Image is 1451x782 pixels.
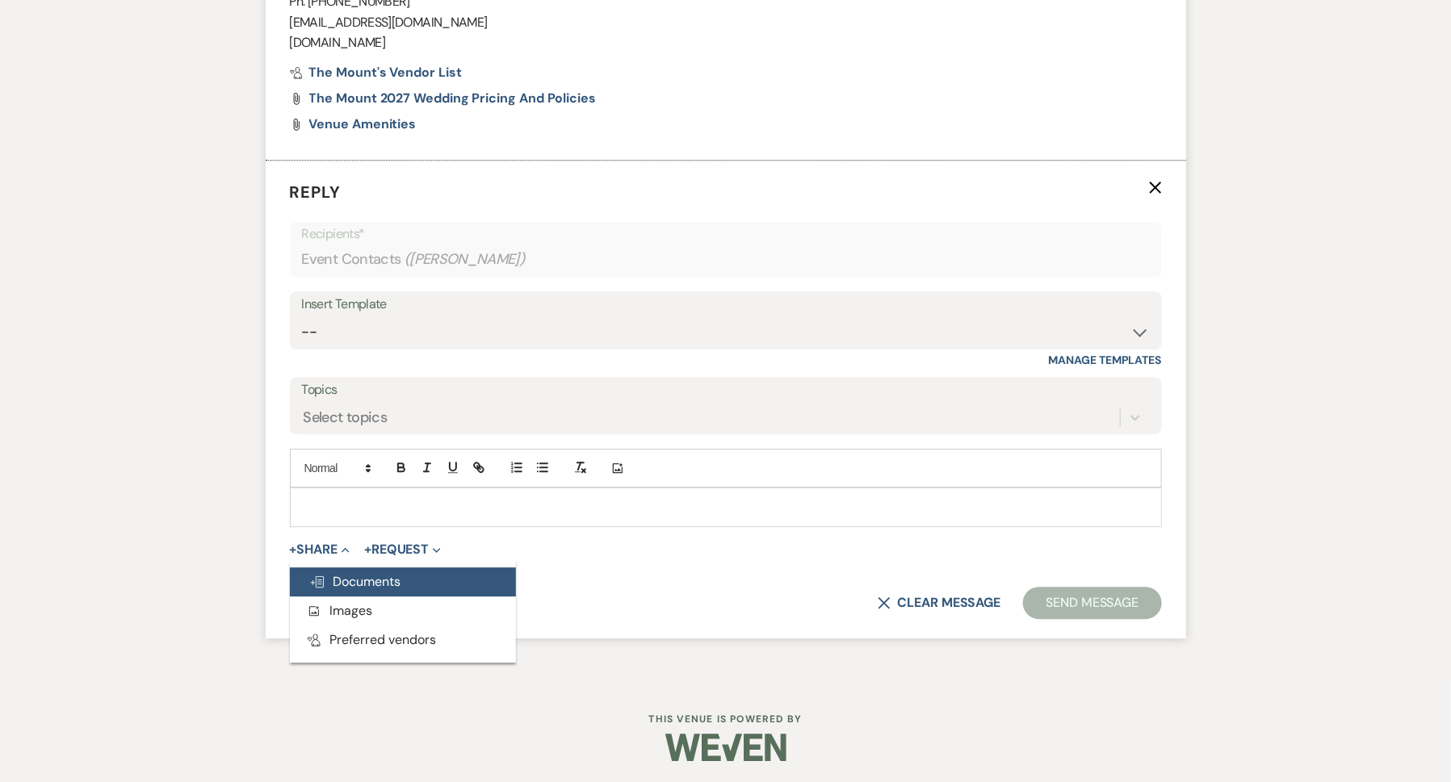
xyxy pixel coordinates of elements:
[302,378,1150,402] label: Topics
[302,244,1150,275] div: Event Contacts
[290,14,488,31] span: [EMAIL_ADDRESS][DOMAIN_NAME]
[306,602,373,619] span: Images
[1023,587,1161,619] button: Send Message
[302,293,1150,316] div: Insert Template
[309,92,597,105] a: The Mount 2027 Wedding Pricing and Policies
[290,66,462,79] a: The Mount's Vendor List
[1049,353,1162,367] a: Manage Templates
[405,249,526,270] span: ( [PERSON_NAME] )
[290,596,516,625] button: Images
[309,118,417,131] a: Venue Amenities
[290,543,297,556] span: +
[364,543,371,556] span: +
[302,224,1150,245] p: Recipients*
[309,90,597,107] span: The Mount 2027 Wedding Pricing and Policies
[878,596,1000,609] button: Clear message
[290,625,516,654] button: Preferred vendors
[309,573,401,590] span: Documents
[364,543,441,556] button: Request
[290,543,350,556] button: Share
[665,719,786,776] img: Weven Logo
[309,115,417,132] span: Venue Amenities
[290,567,516,596] button: Documents
[309,64,462,81] span: The Mount's Vendor List
[290,34,386,51] span: [DOMAIN_NAME]
[290,182,342,203] span: Reply
[304,407,388,429] div: Select topics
